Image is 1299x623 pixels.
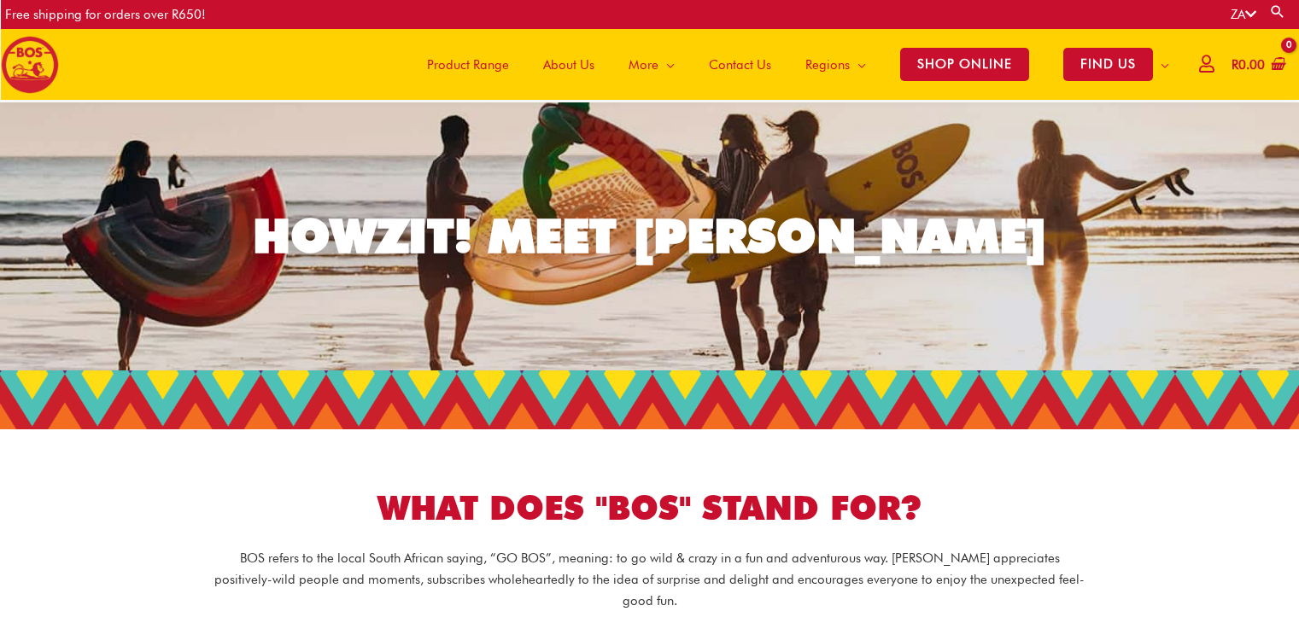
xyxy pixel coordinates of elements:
span: Regions [805,39,850,90]
a: Contact Us [692,29,788,100]
a: View Shopping Cart, empty [1228,46,1286,84]
a: Product Range [410,29,526,100]
nav: Site Navigation [397,29,1186,100]
span: R [1232,57,1238,73]
bdi: 0.00 [1232,57,1265,73]
span: About Us [543,39,594,90]
a: More [611,29,692,100]
a: About Us [526,29,611,100]
span: FIND US [1063,48,1153,81]
span: SHOP ONLINE [900,48,1029,81]
p: BOS refers to the local South African saying, “GO BOS”, meaning: to go wild & crazy in a fun and ... [214,548,1085,611]
a: Regions [788,29,883,100]
h1: WHAT DOES "BOS" STAND FOR? [172,485,1128,532]
div: HOWZIT! MEET [PERSON_NAME] [253,213,1047,259]
span: Contact Us [709,39,771,90]
a: ZA [1231,7,1256,22]
a: SHOP ONLINE [883,29,1046,100]
span: Product Range [427,39,509,90]
img: BOS logo finals-200px [1,36,59,94]
span: More [629,39,658,90]
a: Search button [1269,3,1286,20]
